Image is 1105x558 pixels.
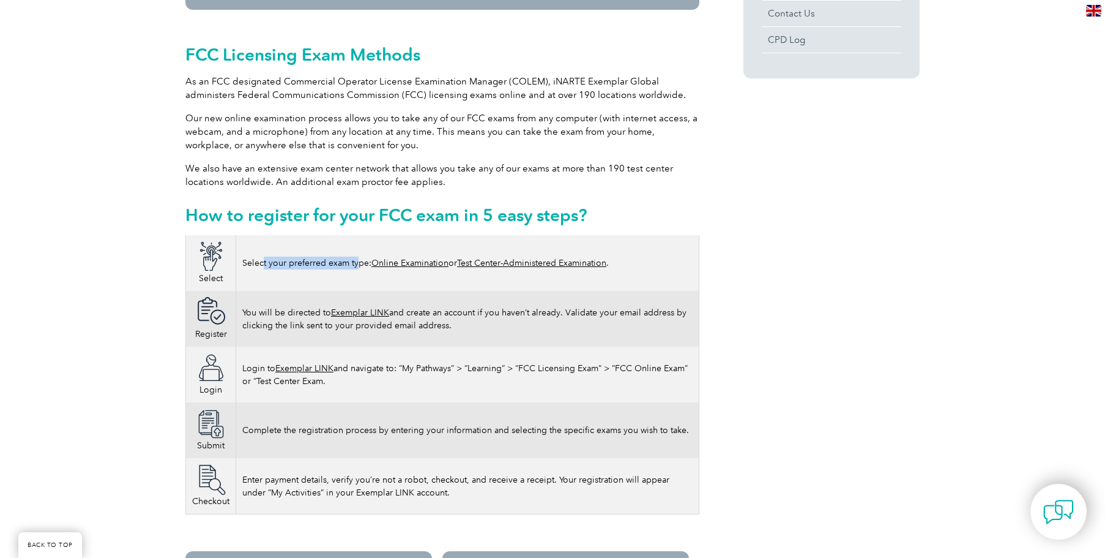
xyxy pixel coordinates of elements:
a: Exemplar LINK [275,363,333,374]
td: Enter payment details, verify you’re not a robot, checkout, and receive a receipt. Your registrat... [236,458,699,515]
img: en [1086,5,1101,17]
p: Our new online examination process allows you to take any of our FCC exams from any computer (wit... [185,111,699,152]
a: CPD Log [762,27,901,53]
p: As an FCC designated Commercial Operator License Examination Manager (COLEM), iNARTE Exemplar Glo... [185,75,699,102]
td: Submit [186,402,236,458]
h2: FCC Licensing Exam Methods [185,45,699,64]
a: Test Center-Administered Examination [457,258,606,268]
p: We also have an extensive exam center network that allows you take any of our exams at more than ... [185,162,699,189]
h2: How to register for your FCC exam in 5 easy steps? [185,205,699,225]
td: Checkout [186,458,236,515]
a: Contact Us [762,1,901,26]
td: Complete the registration process by entering your information and selecting the specific exams y... [236,402,699,458]
a: BACK TO TOP [18,532,82,558]
td: Select your preferred exam type: or . [236,235,699,291]
td: You will be directed to and create an account if you haven’t already. Validate your email address... [236,291,699,347]
a: Online Examination [371,258,448,268]
td: Select [186,235,236,291]
td: Login [186,347,236,402]
td: Login to and navigate to: “My Pathways” > “Learning” > “FCC Licensing Exam” > “FCC Online Exam” o... [236,347,699,402]
a: Exemplar LINK [331,307,389,318]
td: Register [186,291,236,347]
img: contact-chat.png [1043,497,1074,527]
